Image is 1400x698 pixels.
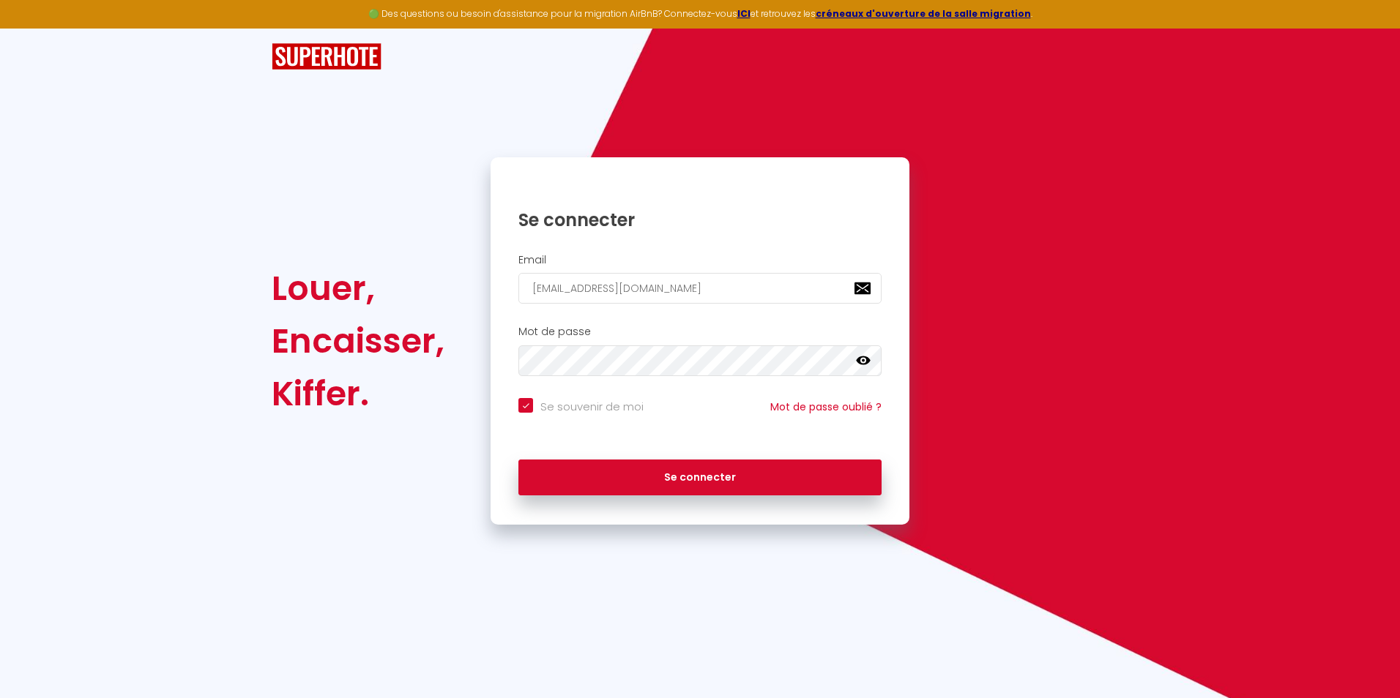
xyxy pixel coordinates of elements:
h1: Se connecter [518,209,882,231]
div: Encaisser, [272,315,444,367]
img: SuperHote logo [272,43,381,70]
div: Kiffer. [272,367,444,420]
div: Louer, [272,262,444,315]
h2: Email [518,254,882,266]
a: ICI [737,7,751,20]
button: Se connecter [518,459,882,496]
h2: Mot de passe [518,326,882,338]
input: Ton Email [518,273,882,304]
button: Ouvrir le widget de chat LiveChat [12,6,56,50]
a: créneaux d'ouverture de la salle migration [816,7,1031,20]
a: Mot de passe oublié ? [770,399,882,414]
